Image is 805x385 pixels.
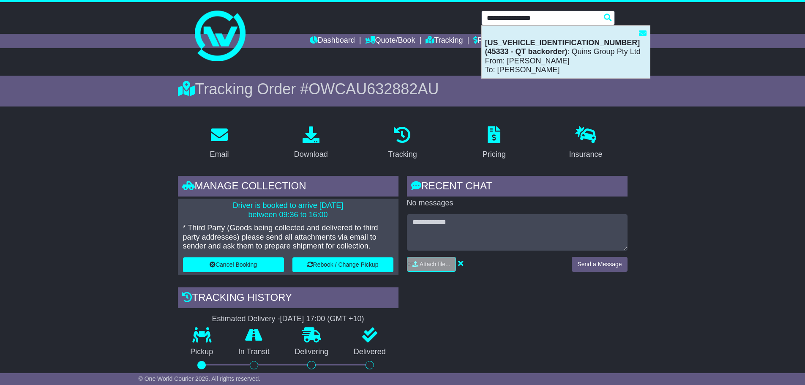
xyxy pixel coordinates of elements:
span: OWCAU632882AU [308,80,439,98]
div: [DATE] 17:00 (GMT +10) [280,314,364,324]
a: Insurance [564,123,608,163]
div: Tracking [388,149,417,160]
p: Driver is booked to arrive [DATE] between 09:36 to 16:00 [183,201,393,219]
p: Pickup [178,347,226,357]
span: © One World Courier 2025. All rights reserved. [139,375,261,382]
div: : Quins Group Pty Ltd From: [PERSON_NAME] To: [PERSON_NAME] [482,26,650,78]
div: Estimated Delivery - [178,314,398,324]
a: Email [204,123,234,163]
button: Cancel Booking [183,257,284,272]
a: Download [289,123,333,163]
p: Delivering [282,347,341,357]
a: Quote/Book [365,34,415,48]
button: Rebook / Change Pickup [292,257,393,272]
a: Tracking [382,123,422,163]
strong: [US_VEHICLE_IDENTIFICATION_NUMBER](45333 - QT backorder) [485,38,640,56]
div: Download [294,149,328,160]
p: In Transit [226,347,282,357]
a: Dashboard [310,34,355,48]
a: Tracking [426,34,463,48]
p: * Third Party (Goods being collected and delivered to third party addresses) please send all atta... [183,224,393,251]
div: Pricing [483,149,506,160]
p: Delivered [341,347,398,357]
a: Pricing [477,123,511,163]
div: Tracking Order # [178,80,628,98]
button: Send a Message [572,257,627,272]
div: RECENT CHAT [407,176,628,199]
a: Financials [473,34,512,48]
p: No messages [407,199,628,208]
div: Email [210,149,229,160]
div: Tracking history [178,287,398,310]
div: Insurance [569,149,603,160]
div: Manage collection [178,176,398,199]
